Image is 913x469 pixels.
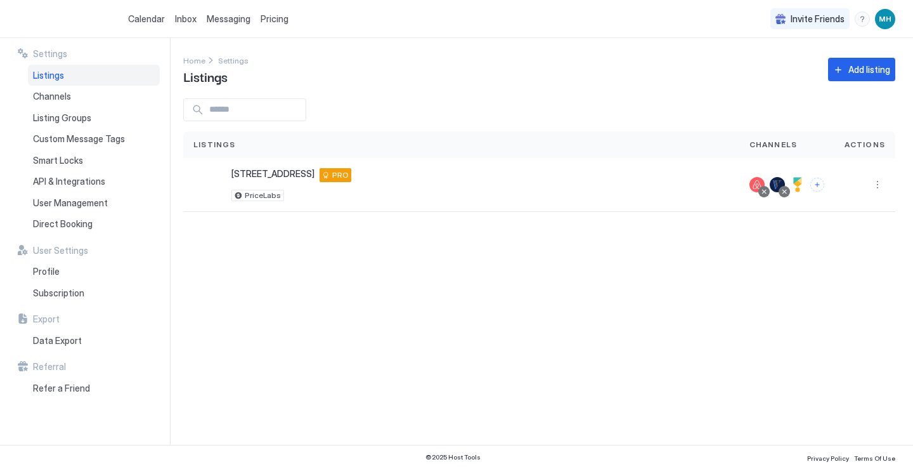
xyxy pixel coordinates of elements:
[28,171,160,192] a: API & Integrations
[854,454,895,462] span: Terms Of Use
[28,261,160,282] a: Profile
[425,453,481,461] span: © 2025 Host Tools
[28,86,160,107] a: Channels
[807,454,849,462] span: Privacy Policy
[207,13,250,24] span: Messaging
[33,383,90,394] span: Refer a Friend
[204,99,306,121] input: Input Field
[33,361,66,373] span: Referral
[845,139,885,150] span: Actions
[28,128,160,150] a: Custom Message Tags
[33,176,105,187] span: API & Integrations
[193,139,236,150] span: Listings
[175,13,197,24] span: Inbox
[332,169,349,181] span: PRO
[33,266,60,277] span: Profile
[28,282,160,304] a: Subscription
[183,53,205,67] a: Home
[175,12,197,25] a: Inbox
[183,53,205,67] div: Breadcrumb
[848,63,890,76] div: Add listing
[828,58,895,81] button: Add listing
[128,12,165,25] a: Calendar
[33,155,83,166] span: Smart Locks
[231,168,314,180] span: [STREET_ADDRESS]
[749,139,798,150] span: Channels
[33,245,88,256] span: User Settings
[33,70,64,81] span: Listings
[33,112,91,124] span: Listing Groups
[791,13,845,25] span: Invite Friends
[870,177,885,192] div: menu
[18,452,56,463] a: App Store
[261,13,288,25] span: Pricing
[218,56,249,65] span: Settings
[183,56,205,65] span: Home
[28,213,160,235] a: Direct Booking
[33,314,60,325] span: Export
[810,178,824,192] button: Connect channels
[207,12,250,25] a: Messaging
[33,133,125,145] span: Custom Message Tags
[183,67,228,86] span: Listings
[28,150,160,171] a: Smart Locks
[18,10,113,29] a: Host Tools Logo
[218,53,249,67] a: Settings
[875,9,895,29] div: User profile
[28,65,160,86] a: Listings
[28,107,160,129] a: Listing Groups
[28,330,160,352] a: Data Export
[33,91,71,102] span: Channels
[33,48,67,60] span: Settings
[193,168,224,199] div: listing image
[128,13,165,24] span: Calendar
[854,451,895,464] a: Terms Of Use
[28,192,160,214] a: User Management
[807,451,849,464] a: Privacy Policy
[33,218,93,230] span: Direct Booking
[33,335,82,347] span: Data Export
[33,287,84,299] span: Subscription
[33,197,108,209] span: User Management
[855,11,870,27] div: menu
[61,452,99,463] a: Google Play Store
[218,53,249,67] div: Breadcrumb
[28,378,160,399] a: Refer a Friend
[870,177,885,192] button: More options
